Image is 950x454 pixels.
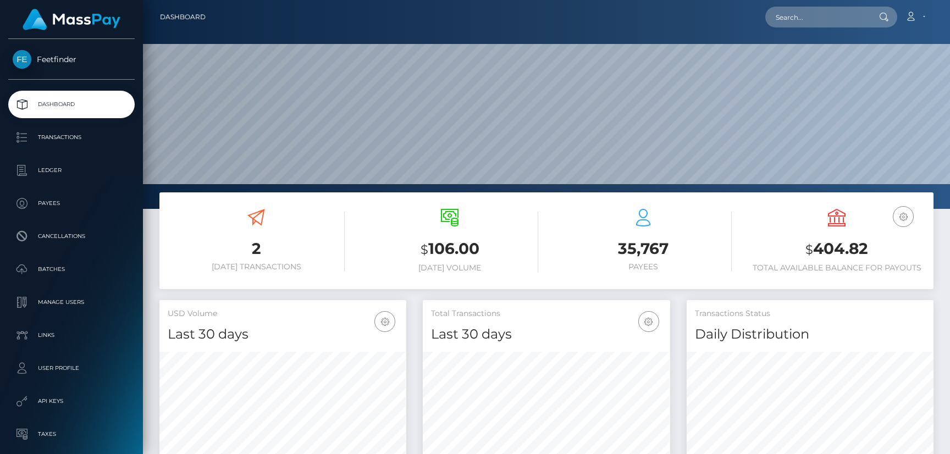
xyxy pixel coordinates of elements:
[13,228,130,245] p: Cancellations
[8,355,135,382] a: User Profile
[8,322,135,349] a: Links
[421,242,428,257] small: $
[13,426,130,442] p: Taxes
[8,157,135,184] a: Ledger
[8,91,135,118] a: Dashboard
[431,325,661,344] h4: Last 30 days
[168,238,345,259] h3: 2
[168,262,345,272] h6: [DATE] Transactions
[13,50,31,69] img: Feetfinder
[805,242,813,257] small: $
[13,393,130,409] p: API Keys
[13,162,130,179] p: Ledger
[13,360,130,377] p: User Profile
[431,308,661,319] h5: Total Transactions
[8,124,135,151] a: Transactions
[8,223,135,250] a: Cancellations
[8,420,135,448] a: Taxes
[13,195,130,212] p: Payees
[748,263,925,273] h6: Total Available Balance for Payouts
[555,262,732,272] h6: Payees
[8,54,135,64] span: Feetfinder
[8,190,135,217] a: Payees
[13,96,130,113] p: Dashboard
[160,5,206,29] a: Dashboard
[695,308,925,319] h5: Transactions Status
[23,9,120,30] img: MassPay Logo
[361,238,538,261] h3: 106.00
[748,238,925,261] h3: 404.82
[13,294,130,311] p: Manage Users
[8,256,135,283] a: Batches
[765,7,869,27] input: Search...
[13,261,130,278] p: Batches
[555,238,732,259] h3: 35,767
[168,325,398,344] h4: Last 30 days
[13,129,130,146] p: Transactions
[168,308,398,319] h5: USD Volume
[8,289,135,316] a: Manage Users
[695,325,925,344] h4: Daily Distribution
[13,327,130,344] p: Links
[361,263,538,273] h6: [DATE] Volume
[8,387,135,415] a: API Keys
